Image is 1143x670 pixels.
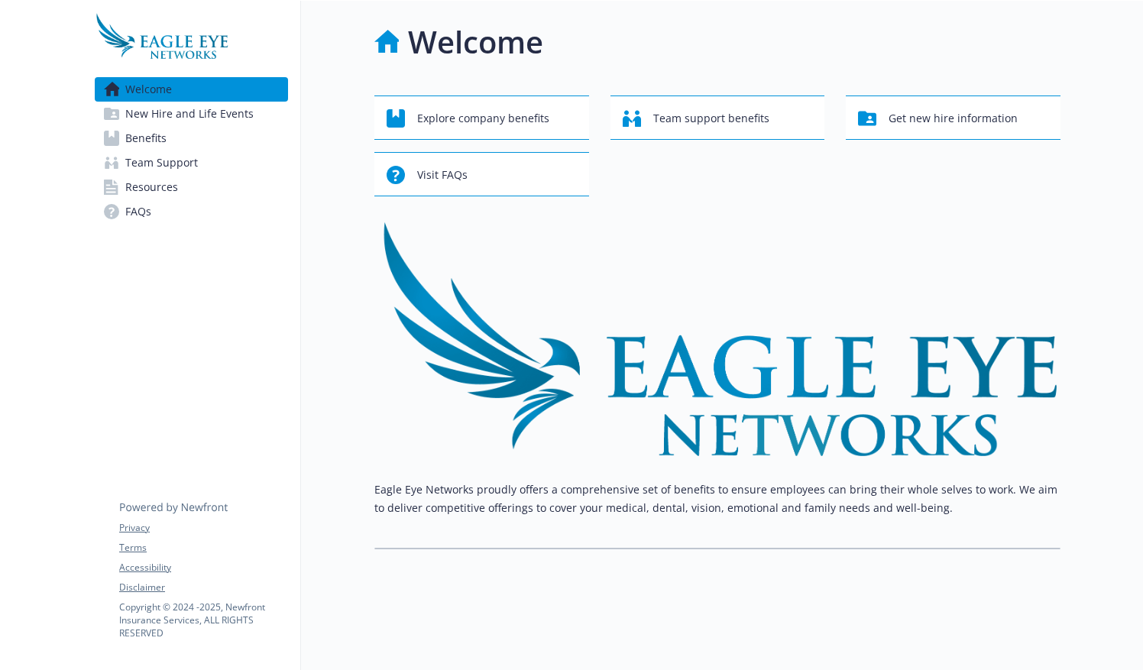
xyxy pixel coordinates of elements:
[95,199,288,224] a: FAQs
[653,104,769,133] span: Team support benefits
[119,581,287,594] a: Disclaimer
[119,600,287,639] p: Copyright © 2024 - 2025 , Newfront Insurance Services, ALL RIGHTS RESERVED
[125,199,151,224] span: FAQs
[119,521,287,535] a: Privacy
[417,160,468,189] span: Visit FAQs
[95,102,288,126] a: New Hire and Life Events
[95,77,288,102] a: Welcome
[417,104,549,133] span: Explore company benefits
[889,104,1018,133] span: Get new hire information
[125,102,254,126] span: New Hire and Life Events
[374,481,1060,517] p: Eagle Eye Networks proudly offers a comprehensive set of benefits to ensure employees can bring t...
[95,151,288,175] a: Team Support
[374,95,589,140] button: Explore company benefits
[119,561,287,575] a: Accessibility
[374,152,589,196] button: Visit FAQs
[95,175,288,199] a: Resources
[408,19,543,65] h1: Welcome
[846,95,1060,140] button: Get new hire information
[610,95,825,140] button: Team support benefits
[125,126,167,151] span: Benefits
[125,151,198,175] span: Team Support
[119,541,287,555] a: Terms
[125,77,172,102] span: Welcome
[95,126,288,151] a: Benefits
[374,221,1060,456] img: overview page banner
[125,175,178,199] span: Resources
